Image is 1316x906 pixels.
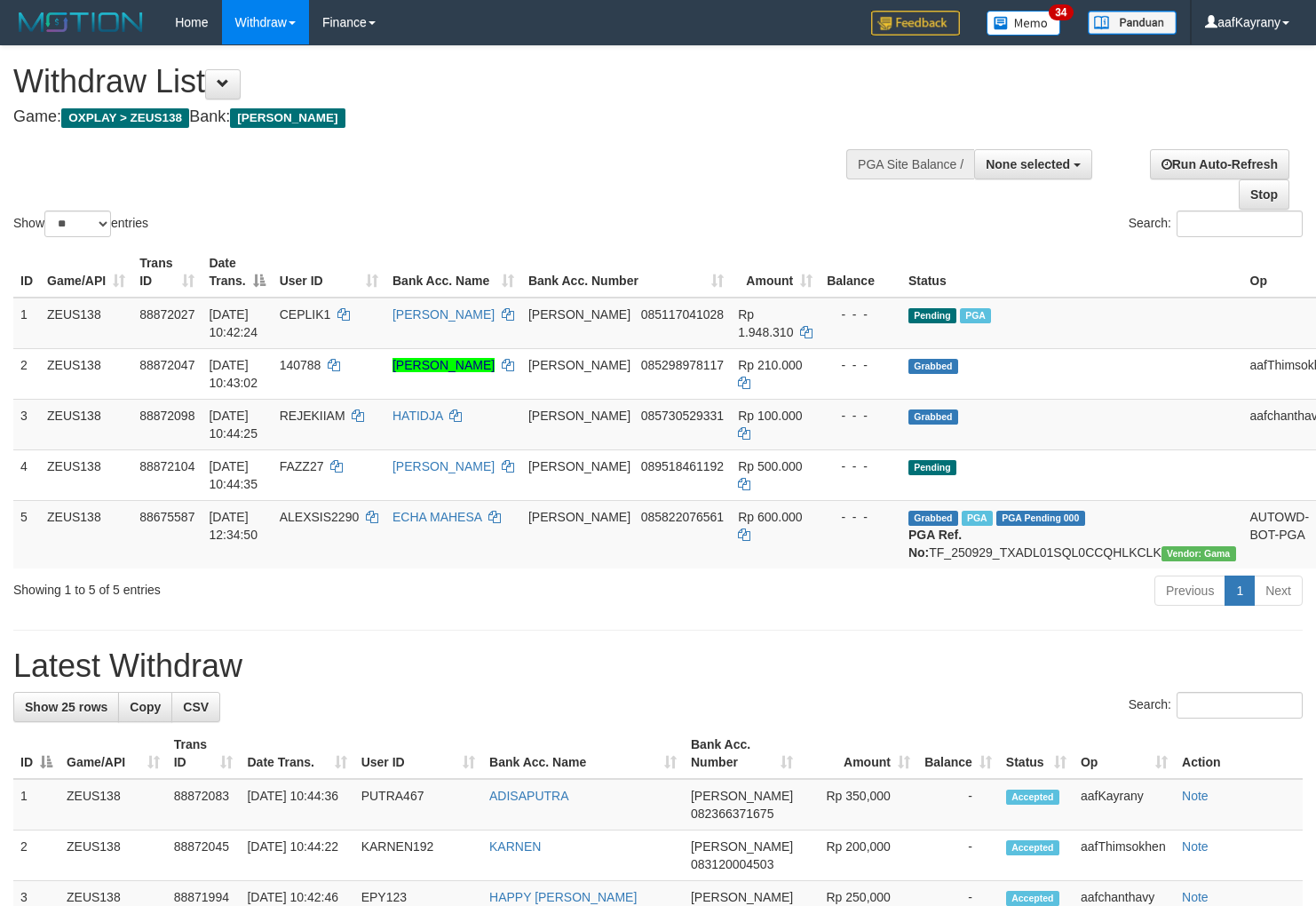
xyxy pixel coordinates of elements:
td: Rp 200,000 [800,830,917,881]
a: KARNEN [489,839,541,854]
span: Accepted [1006,790,1059,805]
a: Note [1182,789,1209,803]
span: [PERSON_NAME] [528,409,630,423]
div: Showing 1 to 5 of 5 entries [13,574,535,599]
span: Rp 210.000 [738,358,802,372]
input: Search: [1177,692,1303,719]
th: Game/API: activate to sort column ascending [40,247,132,298]
span: Rp 100.000 [738,409,802,423]
span: [PERSON_NAME] [691,789,793,803]
span: Marked by aafpengsreynich [962,511,993,526]
span: [PERSON_NAME] [691,890,793,904]
span: REJEKIIAM [280,409,345,423]
td: [DATE] 10:44:36 [240,779,353,830]
td: ZEUS138 [40,348,132,399]
a: ADISAPUTRA [489,789,568,803]
span: Copy 085822076561 to clipboard [641,510,724,524]
a: HATIDJA [392,409,443,423]
th: Game/API: activate to sort column ascending [59,728,167,779]
a: Previous [1154,576,1225,606]
span: Accepted [1006,891,1059,906]
span: ALEXSIS2290 [280,510,360,524]
a: HAPPY [PERSON_NAME] [489,890,637,904]
td: 1 [13,298,40,349]
span: Marked by aafanarl [960,308,991,323]
span: FAZZ27 [280,459,324,473]
td: 88872083 [167,779,241,830]
a: Copy [118,692,172,722]
b: PGA Ref. No: [908,528,962,560]
label: Search: [1129,211,1303,237]
select: Showentries [44,211,111,237]
span: [PERSON_NAME] [528,358,630,372]
span: Copy 089518461192 to clipboard [641,459,724,473]
td: ZEUS138 [59,779,167,830]
span: [PERSON_NAME] [691,839,793,854]
td: Rp 350,000 [800,779,917,830]
td: 2 [13,348,40,399]
span: [PERSON_NAME] [528,510,630,524]
td: 2 [13,830,59,881]
span: Copy 085117041028 to clipboard [641,307,724,322]
h4: Game: Bank: [13,108,860,126]
th: Bank Acc. Number: activate to sort column ascending [521,247,731,298]
div: - - - [827,356,894,374]
td: - [917,779,999,830]
div: PGA Site Balance / [846,149,974,179]
th: Bank Acc. Name: activate to sort column ascending [385,247,521,298]
th: Amount: activate to sort column ascending [800,728,917,779]
a: [PERSON_NAME] [392,358,495,372]
span: Accepted [1006,840,1059,855]
span: Rp 500.000 [738,459,802,473]
img: Button%20Memo.svg [987,11,1061,36]
span: None selected [986,157,1070,171]
span: [PERSON_NAME] [528,307,630,322]
span: Show 25 rows [25,700,107,714]
span: PGA Pending [996,511,1085,526]
span: CSV [183,700,209,714]
a: Stop [1239,179,1289,210]
div: - - - [827,457,894,475]
a: 1 [1225,576,1255,606]
span: [DATE] 10:42:24 [209,307,258,339]
span: Copy [130,700,161,714]
span: Vendor URL: https://trx31.1velocity.biz [1161,546,1236,561]
h1: Withdraw List [13,64,860,99]
td: PUTRA467 [354,779,482,830]
div: - - - [827,508,894,526]
th: Trans ID: activate to sort column ascending [167,728,241,779]
a: Note [1182,890,1209,904]
a: Show 25 rows [13,692,119,722]
span: Pending [908,460,956,475]
span: Grabbed [908,359,958,374]
td: aafThimsokhen [1074,830,1175,881]
td: 1 [13,779,59,830]
th: Status: activate to sort column ascending [999,728,1074,779]
th: User ID: activate to sort column ascending [273,247,385,298]
span: [PERSON_NAME] [230,108,345,128]
td: 3 [13,399,40,449]
td: aafKayrany [1074,779,1175,830]
a: ECHA MAHESA [392,510,481,524]
th: Date Trans.: activate to sort column ascending [240,728,353,779]
span: Copy 085298978117 to clipboard [641,358,724,372]
td: [DATE] 10:44:22 [240,830,353,881]
span: 88675587 [139,510,194,524]
span: [DATE] 10:44:25 [209,409,258,441]
span: 140788 [280,358,321,372]
span: 88872098 [139,409,194,423]
td: 5 [13,500,40,568]
a: Run Auto-Refresh [1150,149,1289,179]
div: - - - [827,407,894,425]
a: Next [1254,576,1303,606]
td: - [917,830,999,881]
span: [DATE] 12:34:50 [209,510,258,542]
a: [PERSON_NAME] [392,307,495,322]
input: Search: [1177,211,1303,237]
label: Show entries [13,211,148,237]
span: 88872047 [139,358,194,372]
img: panduan.png [1088,11,1177,35]
img: MOTION_logo.png [13,9,148,36]
span: 88872104 [139,459,194,473]
span: Rp 1.948.310 [738,307,793,339]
